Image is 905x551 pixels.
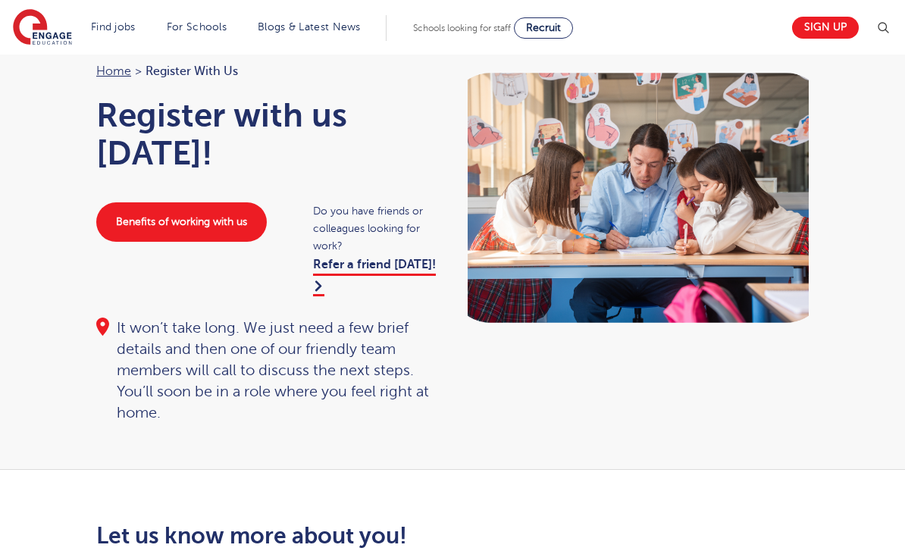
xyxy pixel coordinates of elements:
nav: breadcrumb [96,61,437,81]
a: Find jobs [91,21,136,33]
span: > [135,64,142,78]
a: Sign up [792,17,859,39]
span: Do you have friends or colleagues looking for work? [313,202,437,255]
span: Schools looking for staff [413,23,511,33]
h1: Register with us [DATE]! [96,96,437,172]
div: It won’t take long. We just need a few brief details and then one of our friendly team members wi... [96,318,437,424]
span: Recruit [526,22,561,33]
img: Engage Education [13,9,72,47]
h2: Let us know more about you! [96,523,564,549]
span: Register with us [146,61,238,81]
a: Benefits of working with us [96,202,267,242]
a: For Schools [167,21,227,33]
a: Blogs & Latest News [258,21,361,33]
a: Recruit [514,17,573,39]
a: Refer a friend [DATE]! [313,258,436,296]
a: Home [96,64,131,78]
